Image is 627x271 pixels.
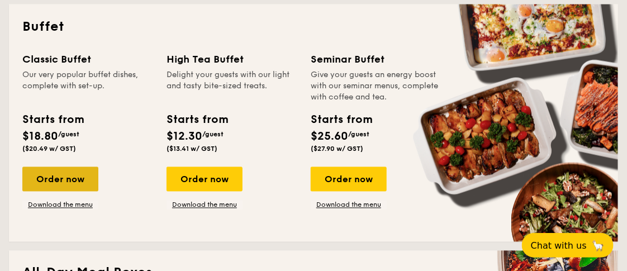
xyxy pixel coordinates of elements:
div: Seminar Buffet [311,51,441,67]
button: Chat with us🦙 [522,233,614,258]
div: Starts from [167,112,227,129]
span: ($27.90 w/ GST) [311,145,363,153]
div: Order now [22,167,98,192]
span: $18.80 [22,130,58,144]
div: Classic Buffet [22,51,153,67]
div: Delight your guests with our light and tasty bite-sized treats. [167,69,297,103]
span: ($20.49 w/ GST) [22,145,76,153]
a: Download the menu [311,201,387,210]
div: Give your guests an energy boost with our seminar menus, complete with coffee and tea. [311,69,441,103]
h2: Buffet [22,18,605,36]
span: /guest [58,131,79,139]
div: High Tea Buffet [167,51,297,67]
div: Our very popular buffet dishes, complete with set-up. [22,69,153,103]
span: 🦙 [591,239,605,252]
a: Download the menu [22,201,98,210]
span: Chat with us [531,240,587,251]
div: Order now [167,167,243,192]
span: $12.30 [167,130,202,144]
span: ($13.41 w/ GST) [167,145,217,153]
span: /guest [202,131,224,139]
span: $25.60 [311,130,348,144]
span: /guest [348,131,369,139]
a: Download the menu [167,201,243,210]
div: Starts from [22,112,83,129]
div: Order now [311,167,387,192]
div: Starts from [311,112,372,129]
